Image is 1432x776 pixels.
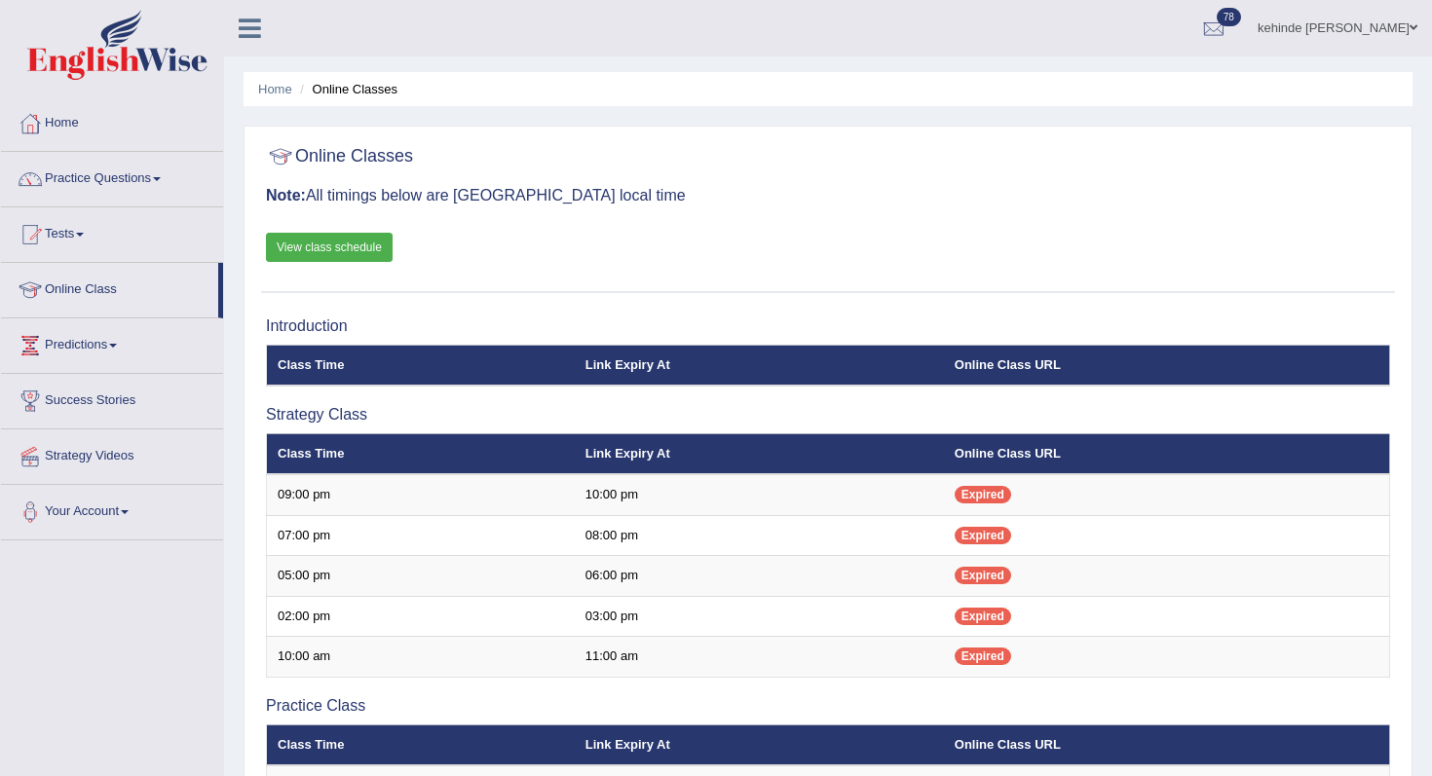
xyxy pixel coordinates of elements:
[944,345,1390,386] th: Online Class URL
[575,724,944,765] th: Link Expiry At
[1,374,223,423] a: Success Stories
[1,263,218,312] a: Online Class
[267,433,575,474] th: Class Time
[267,345,575,386] th: Class Time
[575,515,944,556] td: 08:00 pm
[266,233,393,262] a: View class schedule
[267,637,575,678] td: 10:00 am
[955,647,1011,665] span: Expired
[266,697,1390,715] h3: Practice Class
[267,596,575,637] td: 02:00 pm
[955,527,1011,544] span: Expired
[267,724,575,765] th: Class Time
[267,515,575,556] td: 07:00 pm
[266,187,1390,204] h3: All timings below are [GEOGRAPHIC_DATA] local time
[267,556,575,597] td: 05:00 pm
[266,317,1390,335] h3: Introduction
[955,608,1011,625] span: Expired
[1,152,223,201] a: Practice Questions
[1,96,223,145] a: Home
[575,474,944,515] td: 10:00 pm
[267,474,575,515] td: 09:00 pm
[295,80,397,98] li: Online Classes
[258,82,292,96] a: Home
[955,486,1011,503] span: Expired
[955,567,1011,584] span: Expired
[1,318,223,367] a: Predictions
[1,207,223,256] a: Tests
[1,429,223,478] a: Strategy Videos
[944,724,1390,765] th: Online Class URL
[944,433,1390,474] th: Online Class URL
[575,596,944,637] td: 03:00 pm
[266,142,413,171] h2: Online Classes
[266,406,1390,424] h3: Strategy Class
[1,485,223,534] a: Your Account
[1217,8,1241,26] span: 78
[575,556,944,597] td: 06:00 pm
[266,187,306,203] b: Note:
[575,637,944,678] td: 11:00 am
[575,345,944,386] th: Link Expiry At
[575,433,944,474] th: Link Expiry At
